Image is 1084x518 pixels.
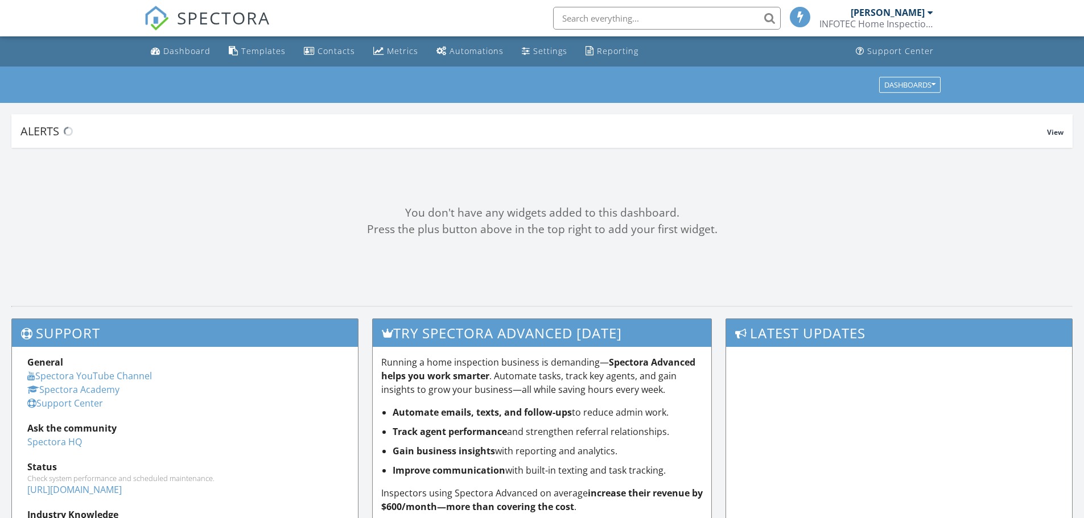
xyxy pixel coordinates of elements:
button: Dashboards [879,77,941,93]
strong: Gain business insights [393,445,495,457]
div: Support Center [867,45,934,56]
li: with reporting and analytics. [393,444,703,458]
a: Support Center [27,397,103,409]
a: Spectora Academy [27,383,119,396]
span: SPECTORA [177,6,270,30]
a: Automations (Basic) [432,41,508,62]
div: Dashboards [884,81,935,89]
div: Templates [241,45,286,56]
strong: Spectora Advanced helps you work smarter [381,356,695,382]
div: Press the plus button above in the top right to add your first widget. [11,221,1073,238]
h3: Support [12,319,358,347]
a: SPECTORA [144,15,270,39]
div: Check system performance and scheduled maintenance. [27,474,343,483]
strong: General [27,356,63,368]
div: Reporting [597,45,638,56]
p: Running a home inspection business is demanding— . Automate tasks, track key agents, and gain ins... [381,355,703,396]
a: Contacts [299,41,360,62]
div: [PERSON_NAME] [851,7,925,18]
div: Contacts [318,45,355,56]
input: Search everything... [553,7,781,30]
h3: Try spectora advanced [DATE] [373,319,712,347]
div: Status [27,460,343,474]
a: Templates [224,41,290,62]
a: Dashboard [146,41,215,62]
div: Ask the community [27,421,343,435]
li: and strengthen referral relationships. [393,425,703,438]
li: to reduce admin work. [393,405,703,419]
div: Alerts [20,123,1047,139]
a: Support Center [851,41,938,62]
h3: Latest Updates [726,319,1072,347]
p: Inspectors using Spectora Advanced on average . [381,486,703,513]
a: Reporting [581,41,643,62]
li: with built-in texting and task tracking. [393,463,703,477]
div: Automations [450,45,504,56]
strong: Improve communication [393,464,505,476]
div: INFOTEC Home Inspection, LLC [819,18,933,30]
a: Settings [517,41,572,62]
strong: Track agent performance [393,425,507,438]
div: You don't have any widgets added to this dashboard. [11,205,1073,221]
div: Dashboard [163,45,211,56]
div: Settings [533,45,567,56]
strong: increase their revenue by $600/month—more than covering the cost [381,487,703,513]
span: View [1047,127,1064,137]
strong: Automate emails, texts, and follow-ups [393,406,572,418]
div: Metrics [387,45,418,56]
img: The Best Home Inspection Software - Spectora [144,6,169,31]
a: Spectora YouTube Channel [27,370,152,382]
a: Metrics [369,41,423,62]
a: Spectora HQ [27,436,82,448]
a: [URL][DOMAIN_NAME] [27,483,122,496]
